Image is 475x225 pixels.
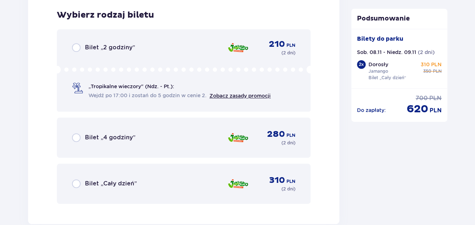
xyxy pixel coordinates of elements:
img: Jamango [227,176,249,191]
p: ( 2 dni ) [281,140,295,146]
p: Bilety do parku [357,35,403,43]
p: Bilet „Cały dzień” [368,75,406,81]
span: 310 [269,175,285,186]
div: 2 x [357,60,366,69]
span: PLN [286,132,295,139]
span: 620 [407,102,428,116]
p: ( 2 dni ) [418,49,435,56]
p: Do zapłaty : [357,107,386,114]
span: PLN [430,107,442,114]
span: 350 [423,68,431,75]
span: 280 [267,129,285,140]
span: PLN [286,178,295,185]
span: Bilet „Cały dzień” [85,180,137,188]
span: 210 [269,39,285,50]
p: Podsumowanie [351,14,448,23]
span: 700 [416,94,428,102]
h3: Wybierz rodzaj biletu [57,10,154,21]
span: PLN [429,94,442,102]
p: ( 2 dni ) [281,186,295,192]
span: Bilet „2 godziny” [85,44,135,51]
p: Sob. 08.11 - Niedz. 09.11 [357,49,416,56]
img: Jamango [227,130,249,145]
p: Dorosły [368,61,388,68]
a: Zobacz zasady promocji [209,93,271,99]
p: 310 PLN [421,61,442,68]
span: „Tropikalne wieczory" (Ndz. - Pt.): [89,83,174,90]
span: PLN [286,42,295,49]
span: Wejdź po 17:00 i zostań do 5 godzin w cenie 2. [89,92,207,99]
p: ( 2 dni ) [281,50,295,56]
span: PLN [433,68,442,75]
img: Jamango [227,40,249,55]
p: Jamango [368,68,388,75]
span: Bilet „4 godziny” [85,134,135,141]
